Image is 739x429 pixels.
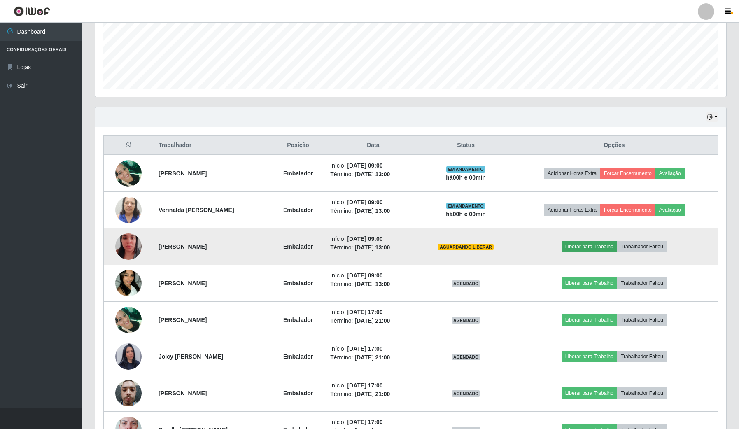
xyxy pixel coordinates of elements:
[159,170,207,177] strong: [PERSON_NAME]
[283,243,313,250] strong: Embalador
[283,280,313,287] strong: Embalador
[562,387,617,399] button: Liberar para Trabalho
[159,390,207,396] strong: [PERSON_NAME]
[617,387,667,399] button: Trabalhador Faltou
[562,241,617,252] button: Liberar para Trabalho
[159,280,207,287] strong: [PERSON_NAME]
[347,419,382,425] time: [DATE] 17:00
[446,203,485,209] span: EM ANDAMENTO
[562,277,617,289] button: Liberar para Trabalho
[421,136,511,155] th: Status
[446,211,486,217] strong: há 00 h e 00 min
[438,244,494,250] span: AGUARDANDO LIBERAR
[544,204,600,216] button: Adicionar Horas Extra
[330,243,416,252] li: Término:
[330,390,416,399] li: Término:
[330,170,416,179] li: Término:
[115,156,142,191] img: 1704083137947.jpeg
[283,207,313,213] strong: Embalador
[452,317,480,324] span: AGENDADO
[347,199,382,205] time: [DATE] 09:00
[600,204,655,216] button: Forçar Encerramento
[283,353,313,360] strong: Embalador
[562,351,617,362] button: Liberar para Trabalho
[600,168,655,179] button: Forçar Encerramento
[330,345,416,353] li: Início:
[271,136,325,155] th: Posição
[330,235,416,243] li: Início:
[115,223,142,270] img: 1740589497941.jpeg
[354,208,390,214] time: [DATE] 13:00
[330,353,416,362] li: Término:
[511,136,718,155] th: Opções
[446,174,486,181] strong: há 00 h e 00 min
[115,260,142,307] img: 1743267805927.jpeg
[330,280,416,289] li: Término:
[617,351,667,362] button: Trabalhador Faltou
[115,375,142,410] img: 1742686144384.jpeg
[655,168,685,179] button: Avaliação
[283,170,313,177] strong: Embalador
[347,345,382,352] time: [DATE] 17:00
[354,244,390,251] time: [DATE] 13:00
[347,162,382,169] time: [DATE] 09:00
[354,354,390,361] time: [DATE] 21:00
[347,382,382,389] time: [DATE] 17:00
[452,354,480,360] span: AGENDADO
[115,302,142,337] img: 1704083137947.jpeg
[330,207,416,215] li: Término:
[159,317,207,323] strong: [PERSON_NAME]
[330,418,416,427] li: Início:
[347,309,382,315] time: [DATE] 17:00
[330,381,416,390] li: Início:
[14,6,50,16] img: CoreUI Logo
[354,317,390,324] time: [DATE] 21:00
[115,333,142,380] img: 1743243818079.jpeg
[159,353,223,360] strong: Joicy [PERSON_NAME]
[655,204,685,216] button: Avaliação
[283,390,313,396] strong: Embalador
[154,136,271,155] th: Trabalhador
[452,280,480,287] span: AGENDADO
[347,235,382,242] time: [DATE] 09:00
[354,281,390,287] time: [DATE] 13:00
[159,207,234,213] strong: Verinalda [PERSON_NAME]
[354,391,390,397] time: [DATE] 21:00
[325,136,421,155] th: Data
[452,390,480,397] span: AGENDADO
[617,241,667,252] button: Trabalhador Faltou
[330,317,416,325] li: Término:
[617,277,667,289] button: Trabalhador Faltou
[330,198,416,207] li: Início:
[115,187,142,233] img: 1728324895552.jpeg
[330,271,416,280] li: Início:
[159,243,207,250] strong: [PERSON_NAME]
[617,314,667,326] button: Trabalhador Faltou
[544,168,600,179] button: Adicionar Horas Extra
[330,308,416,317] li: Início:
[562,314,617,326] button: Liberar para Trabalho
[347,272,382,279] time: [DATE] 09:00
[354,171,390,177] time: [DATE] 13:00
[446,166,485,173] span: EM ANDAMENTO
[330,161,416,170] li: Início:
[283,317,313,323] strong: Embalador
